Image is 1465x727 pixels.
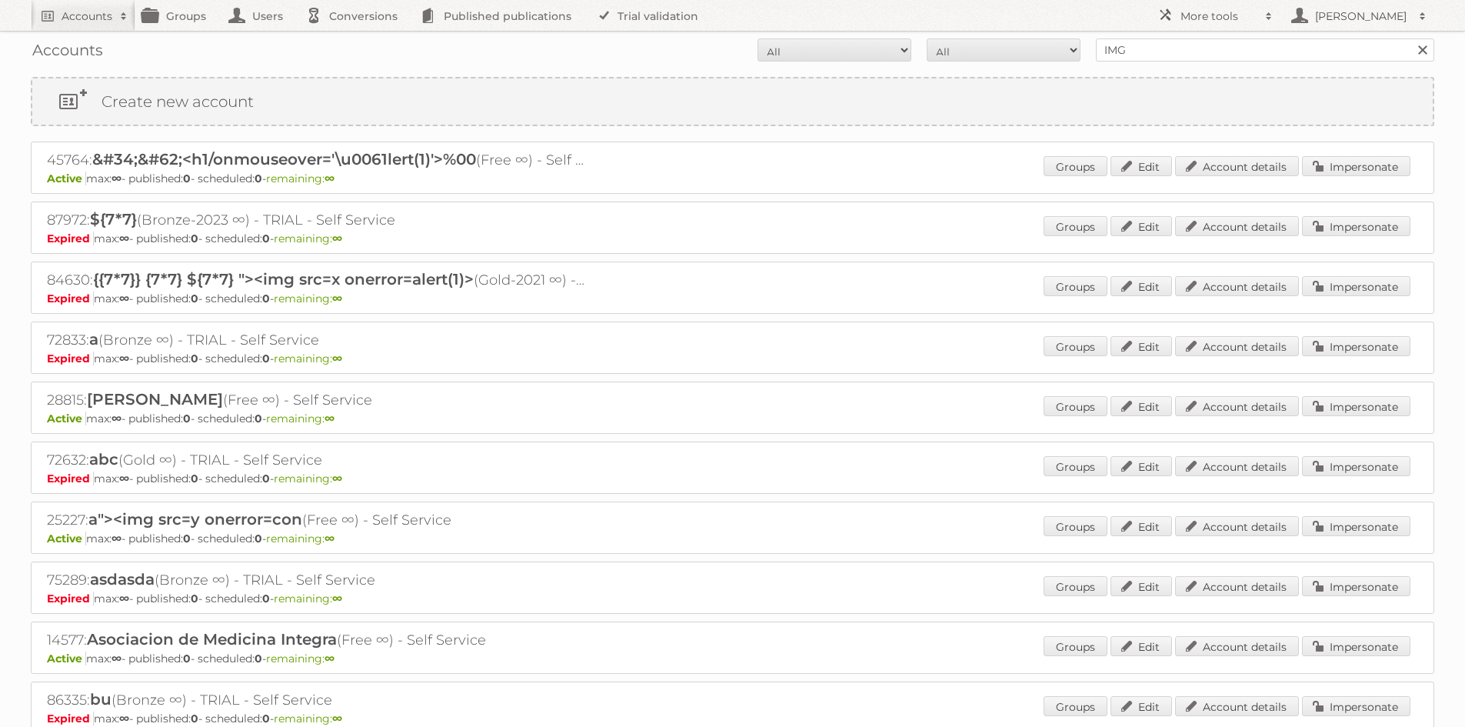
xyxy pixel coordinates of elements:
[1302,636,1410,656] a: Impersonate
[191,352,198,365] strong: 0
[325,172,335,185] strong: ∞
[266,172,335,185] span: remaining:
[119,472,129,485] strong: ∞
[112,412,122,425] strong: ∞
[1175,216,1299,236] a: Account details
[1311,8,1411,24] h2: [PERSON_NAME]
[191,472,198,485] strong: 0
[47,352,94,365] span: Expired
[47,292,94,305] span: Expired
[325,412,335,425] strong: ∞
[1302,216,1410,236] a: Impersonate
[266,532,335,545] span: remaining:
[88,510,302,529] span: a"><img src=y onerror=con
[1044,156,1107,176] a: Groups
[325,532,335,545] strong: ∞
[1302,516,1410,536] a: Impersonate
[1044,396,1107,416] a: Groups
[262,232,270,245] strong: 0
[274,292,342,305] span: remaining:
[1175,636,1299,656] a: Account details
[274,352,342,365] span: remaining:
[47,390,585,410] h2: 28815: (Free ∞) - Self Service
[191,592,198,605] strong: 0
[89,330,98,348] span: a
[1110,336,1172,356] a: Edit
[255,172,262,185] strong: 0
[47,532,86,545] span: Active
[255,652,262,665] strong: 0
[1302,576,1410,596] a: Impersonate
[90,690,112,709] span: bu
[1110,276,1172,296] a: Edit
[89,450,118,469] span: abc
[1044,696,1107,716] a: Groups
[183,652,191,665] strong: 0
[119,712,129,725] strong: ∞
[47,532,1418,545] p: max: - published: - scheduled: -
[47,712,1418,725] p: max: - published: - scheduled: -
[47,592,94,605] span: Expired
[1044,276,1107,296] a: Groups
[1110,456,1172,476] a: Edit
[47,270,585,290] h2: 84630: (Gold-2021 ∞) - TRIAL - Self Service
[1110,576,1172,596] a: Edit
[183,412,191,425] strong: 0
[1044,576,1107,596] a: Groups
[274,232,342,245] span: remaining:
[1302,696,1410,716] a: Impersonate
[112,652,122,665] strong: ∞
[119,292,129,305] strong: ∞
[47,412,86,425] span: Active
[183,172,191,185] strong: 0
[1175,336,1299,356] a: Account details
[325,652,335,665] strong: ∞
[332,712,342,725] strong: ∞
[255,412,262,425] strong: 0
[274,592,342,605] span: remaining:
[1175,456,1299,476] a: Account details
[1044,516,1107,536] a: Groups
[93,270,474,288] span: {{7*7}} {7*7} ${7*7} "><img src=x onerror=alert(1)>
[262,352,270,365] strong: 0
[332,472,342,485] strong: ∞
[90,210,137,228] span: ${7*7}
[1110,636,1172,656] a: Edit
[1110,396,1172,416] a: Edit
[47,292,1418,305] p: max: - published: - scheduled: -
[47,450,585,470] h2: 72632: (Gold ∞) - TRIAL - Self Service
[1110,696,1172,716] a: Edit
[47,150,585,170] h2: 45764: (Free ∞) - Self Service
[1175,696,1299,716] a: Account details
[1302,396,1410,416] a: Impersonate
[47,330,585,350] h2: 72833: (Bronze ∞) - TRIAL - Self Service
[47,510,585,530] h2: 25227: (Free ∞) - Self Service
[47,592,1418,605] p: max: - published: - scheduled: -
[87,630,337,649] span: Asociacion de Medicina Integra
[1110,216,1172,236] a: Edit
[266,652,335,665] span: remaining:
[47,570,585,590] h2: 75289: (Bronze ∞) - TRIAL - Self Service
[1044,336,1107,356] a: Groups
[191,232,198,245] strong: 0
[266,412,335,425] span: remaining:
[47,352,1418,365] p: max: - published: - scheduled: -
[92,150,476,168] span: &#34;&#62;<h1/onmouseover='\u0061lert(1)'>%00
[274,712,342,725] span: remaining:
[47,232,94,245] span: Expired
[47,412,1418,425] p: max: - published: - scheduled: -
[1302,156,1410,176] a: Impersonate
[87,390,223,409] span: [PERSON_NAME]
[1044,636,1107,656] a: Groups
[332,592,342,605] strong: ∞
[119,352,129,365] strong: ∞
[1175,576,1299,596] a: Account details
[47,472,94,485] span: Expired
[332,232,342,245] strong: ∞
[1302,336,1410,356] a: Impersonate
[1175,396,1299,416] a: Account details
[47,172,1418,185] p: max: - published: - scheduled: -
[191,712,198,725] strong: 0
[47,712,94,725] span: Expired
[119,592,129,605] strong: ∞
